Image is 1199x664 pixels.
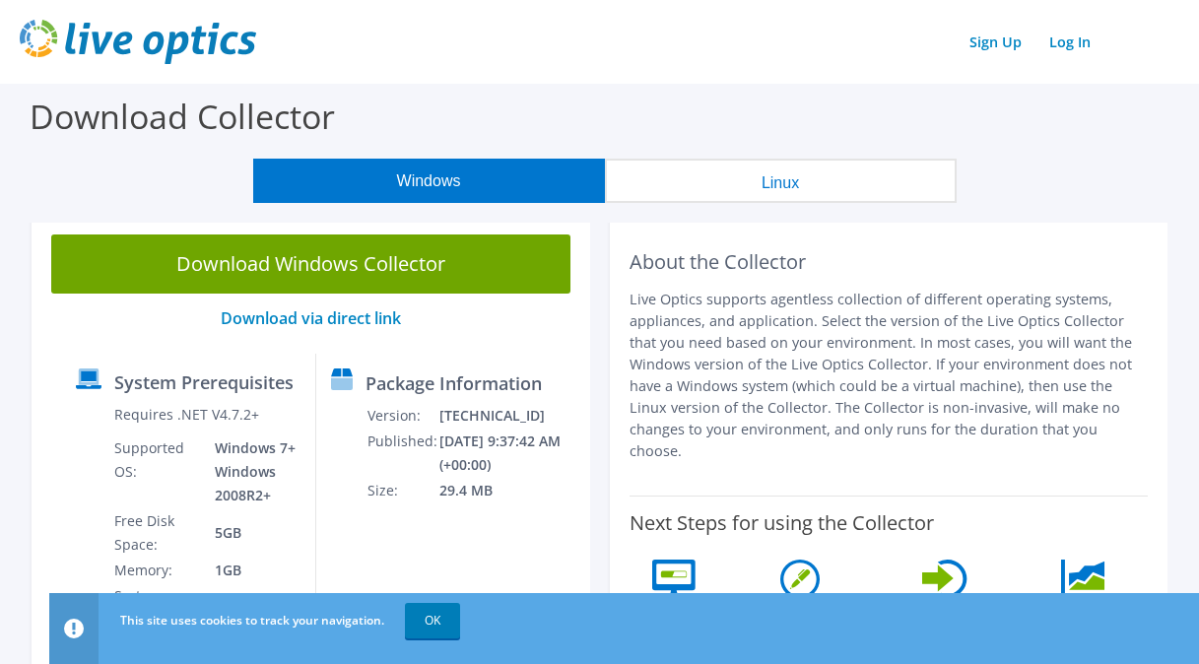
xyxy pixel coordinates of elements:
td: x64 [200,583,300,632]
img: live_optics_svg.svg [20,20,256,64]
a: Sign Up [960,28,1032,56]
label: Next Steps for using the Collector [630,511,934,535]
td: Published: [366,429,438,478]
span: This site uses cookies to track your navigation. [120,612,384,629]
p: Live Optics supports agentless collection of different operating systems, appliances, and applica... [630,289,1149,462]
td: [DATE] 9:37:42 AM (+00:00) [438,429,581,478]
td: System Type: [113,583,200,632]
button: Linux [605,159,957,203]
td: Free Disk Space: [113,508,200,558]
button: Windows [253,159,605,203]
label: Package Information [366,373,542,393]
td: Version: [366,403,438,429]
td: 1GB [200,558,300,583]
td: [TECHNICAL_ID] [438,403,581,429]
td: Memory: [113,558,200,583]
label: Requires .NET V4.7.2+ [114,405,259,425]
label: System Prerequisites [114,372,294,392]
a: OK [405,603,460,638]
td: 29.4 MB [438,478,581,503]
a: Log In [1039,28,1100,56]
label: Download Collector [30,94,335,139]
td: Windows 7+ Windows 2008R2+ [200,435,300,508]
h2: About the Collector [630,250,1149,274]
td: Supported OS: [113,435,200,508]
a: Download Windows Collector [51,234,570,294]
td: 5GB [200,508,300,558]
td: Size: [366,478,438,503]
a: Download via direct link [221,307,401,329]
